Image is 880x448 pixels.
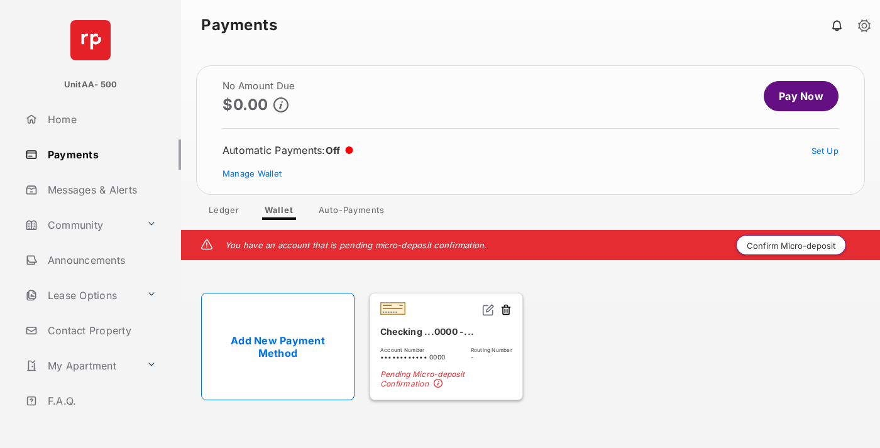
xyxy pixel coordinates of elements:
span: - [471,353,512,361]
strong: Payments [201,18,277,33]
h2: No Amount Due [223,81,295,91]
a: Announcements [20,245,181,275]
span: Account Number [380,347,445,353]
span: •••••••••••• 0000 [380,353,445,361]
a: Home [20,104,181,134]
img: svg+xml;base64,PHN2ZyB4bWxucz0iaHR0cDovL3d3dy53My5vcmcvMjAwMC9zdmciIHdpZHRoPSI2NCIgaGVpZ2h0PSI2NC... [70,20,111,60]
span: Pending Micro-deposit Confirmation [380,369,512,390]
div: Automatic Payments : [223,144,353,156]
a: Messages & Alerts [20,175,181,205]
p: UnitAA- 500 [64,79,118,91]
a: Ledger [199,205,250,220]
a: Add New Payment Method [201,293,355,400]
a: Community [20,210,141,240]
span: Off [326,145,341,156]
a: Set Up [811,146,839,156]
a: F.A.Q. [20,386,181,416]
a: Wallet [255,205,304,220]
img: svg+xml;base64,PHN2ZyB2aWV3Qm94PSIwIDAgMjQgMjQiIHdpZHRoPSIxNiIgaGVpZ2h0PSIxNiIgZmlsbD0ibm9uZSIgeG... [482,303,495,316]
span: Routing Number [471,347,512,353]
a: My Apartment [20,351,141,381]
button: Confirm Micro-deposit [736,235,846,255]
a: Manage Wallet [223,168,282,178]
a: Contact Property [20,315,181,346]
a: Payments [20,139,181,170]
div: Checking ...0000 -... [380,321,512,342]
em: You have an account that is pending micro-deposit confirmation. [225,240,487,250]
a: Auto-Payments [309,205,395,220]
a: Lease Options [20,280,141,310]
p: $0.00 [223,96,268,113]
